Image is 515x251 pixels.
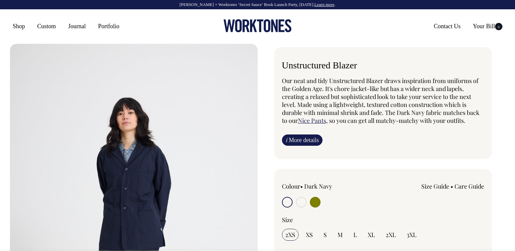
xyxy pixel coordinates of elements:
[95,20,122,32] a: Portfolio
[421,182,449,190] a: Size Guide
[7,2,508,7] div: [PERSON_NAME] × Worktones ‘Secret Sauce’ Book Launch Party, [DATE]. .
[368,231,375,239] span: XL
[282,182,363,190] div: Colour
[286,136,287,143] span: i
[470,20,505,32] a: Your Bill0
[10,20,28,32] a: Shop
[364,229,378,241] input: XL
[320,229,330,241] input: S
[285,231,295,239] span: 2XS
[304,182,332,190] label: Dark Navy
[282,60,484,71] h6: Unstructured Blazer
[282,229,299,241] input: 2XS
[495,23,502,30] span: 0
[382,229,399,241] input: 2XL
[407,231,417,239] span: 3XL
[306,231,313,239] span: XS
[451,182,453,190] span: •
[403,229,420,241] input: 3XL
[323,231,327,239] span: S
[300,182,303,190] span: •
[337,231,343,239] span: M
[65,20,88,32] a: Journal
[386,231,396,239] span: 2XL
[334,229,346,241] input: M
[315,2,334,7] a: Learn more
[350,229,360,241] input: L
[298,117,326,125] a: Nice Pants
[353,231,357,239] span: L
[326,117,465,125] span: , so you can get all matchy-matchy with your outfits.
[282,134,322,146] a: iMore details
[431,20,463,32] a: Contact Us
[454,182,484,190] a: Care Guide
[282,216,484,224] div: Size
[303,229,316,241] input: XS
[282,77,479,125] span: Our neat and tidy Unstructured Blazer draws inspiration from uniforms of the Golden Age. It's cho...
[35,20,59,32] a: Custom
